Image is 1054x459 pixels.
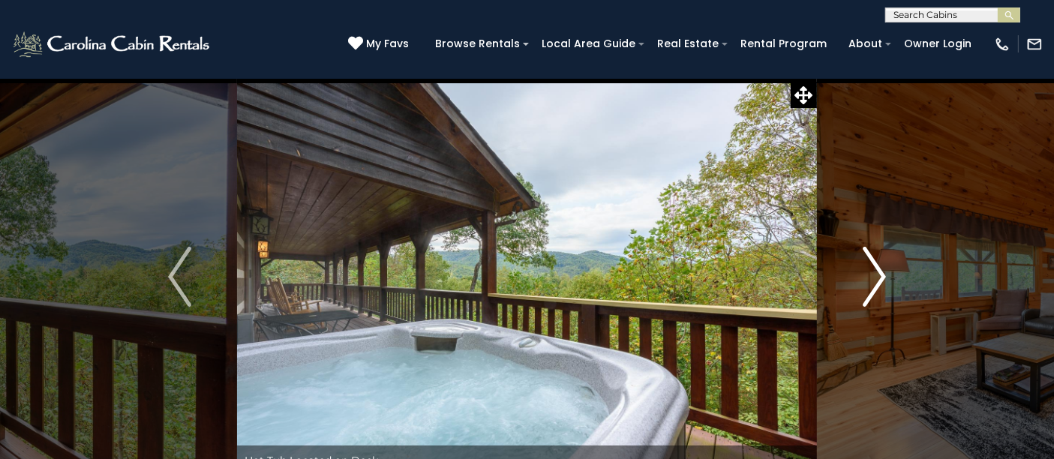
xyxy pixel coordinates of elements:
[428,32,527,55] a: Browse Rentals
[650,32,726,55] a: Real Estate
[733,32,834,55] a: Rental Program
[348,36,413,52] a: My Favs
[1026,36,1043,52] img: mail-regular-white.png
[841,32,890,55] a: About
[11,29,214,59] img: White-1-2.png
[994,36,1010,52] img: phone-regular-white.png
[168,247,191,307] img: arrow
[534,32,643,55] a: Local Area Guide
[863,247,885,307] img: arrow
[366,36,409,52] span: My Favs
[896,32,979,55] a: Owner Login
